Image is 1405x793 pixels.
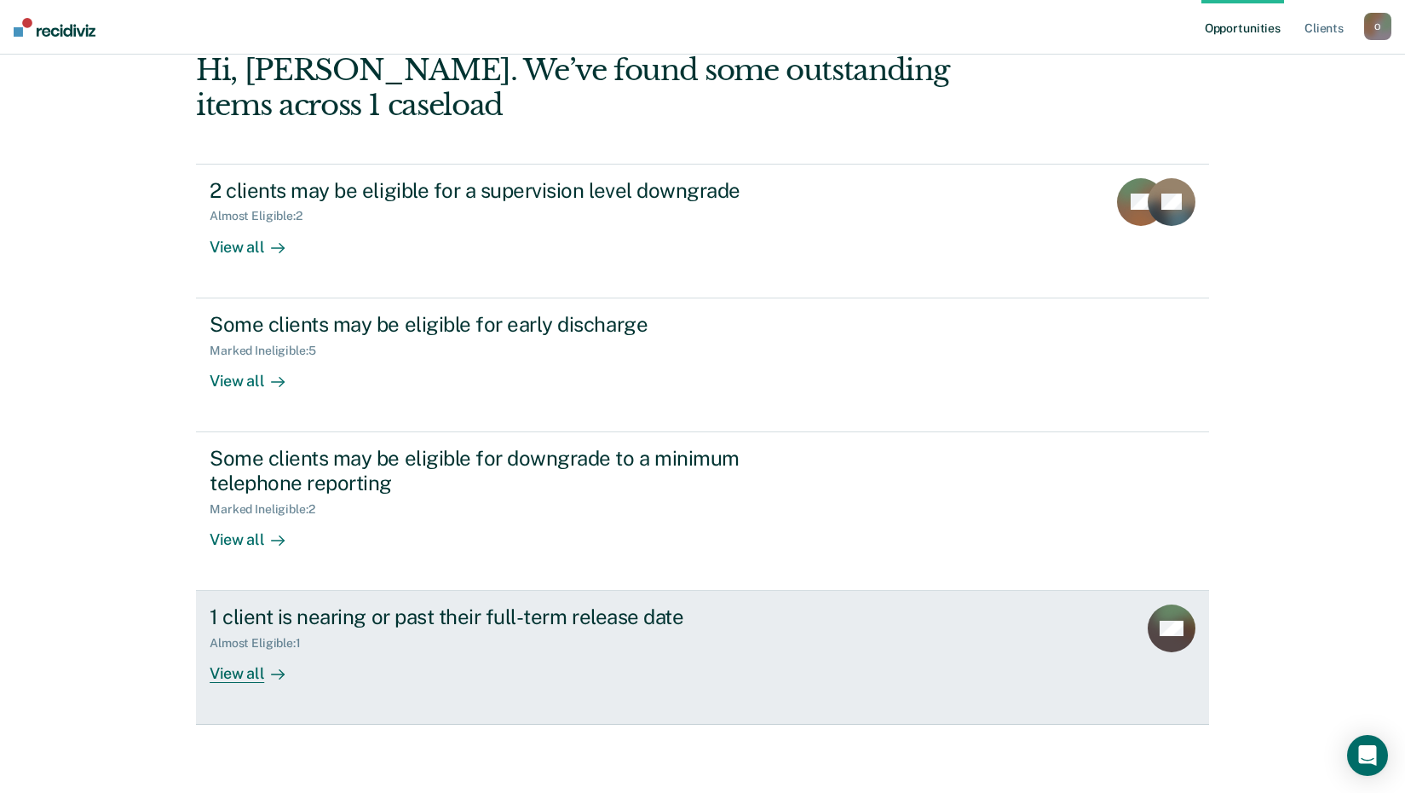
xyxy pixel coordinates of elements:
[210,312,808,337] div: Some clients may be eligible for early discharge
[210,344,329,358] div: Marked Ineligible : 5
[210,209,316,223] div: Almost Eligible : 2
[210,605,808,629] div: 1 client is nearing or past their full-term release date
[210,223,305,257] div: View all
[210,636,314,651] div: Almost Eligible : 1
[210,502,328,517] div: Marked Ineligible : 2
[196,432,1209,591] a: Some clients may be eligible for downgrade to a minimum telephone reportingMarked Ineligible:2Vie...
[196,591,1209,725] a: 1 client is nearing or past their full-term release dateAlmost Eligible:1View all
[1347,735,1388,776] div: Open Intercom Messenger
[210,178,808,203] div: 2 clients may be eligible for a supervision level downgrade
[210,357,305,391] div: View all
[210,446,808,495] div: Some clients may be eligible for downgrade to a minimum telephone reporting
[210,516,305,549] div: View all
[210,651,305,684] div: View all
[196,164,1209,298] a: 2 clients may be eligible for a supervision level downgradeAlmost Eligible:2View all
[196,298,1209,432] a: Some clients may be eligible for early dischargeMarked Ineligible:5View all
[196,53,1006,123] div: Hi, [PERSON_NAME]. We’ve found some outstanding items across 1 caseload
[14,18,95,37] img: Recidiviz
[1364,13,1391,40] button: O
